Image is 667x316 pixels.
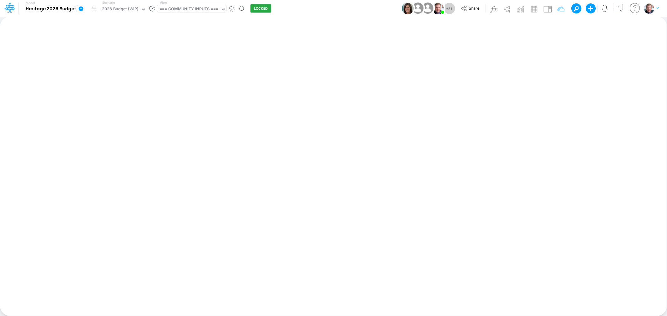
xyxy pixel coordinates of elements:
[469,6,479,10] span: Share
[411,1,425,15] img: User Image Icon
[102,6,139,13] div: 2026 Budget (WIP)
[159,6,218,13] div: === COMMUNITY INPUTS ===
[160,0,167,5] label: View
[446,7,452,11] span: + 31
[102,0,115,5] label: Scenario
[421,1,435,15] img: User Image Icon
[432,2,444,14] img: User Image Icon
[402,2,414,14] img: User Image Icon
[458,4,484,13] button: Share
[26,6,76,12] b: Heritage 2026 Budget
[601,5,609,12] a: Notifications
[26,1,35,5] label: Model
[250,4,271,13] button: LOCKED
